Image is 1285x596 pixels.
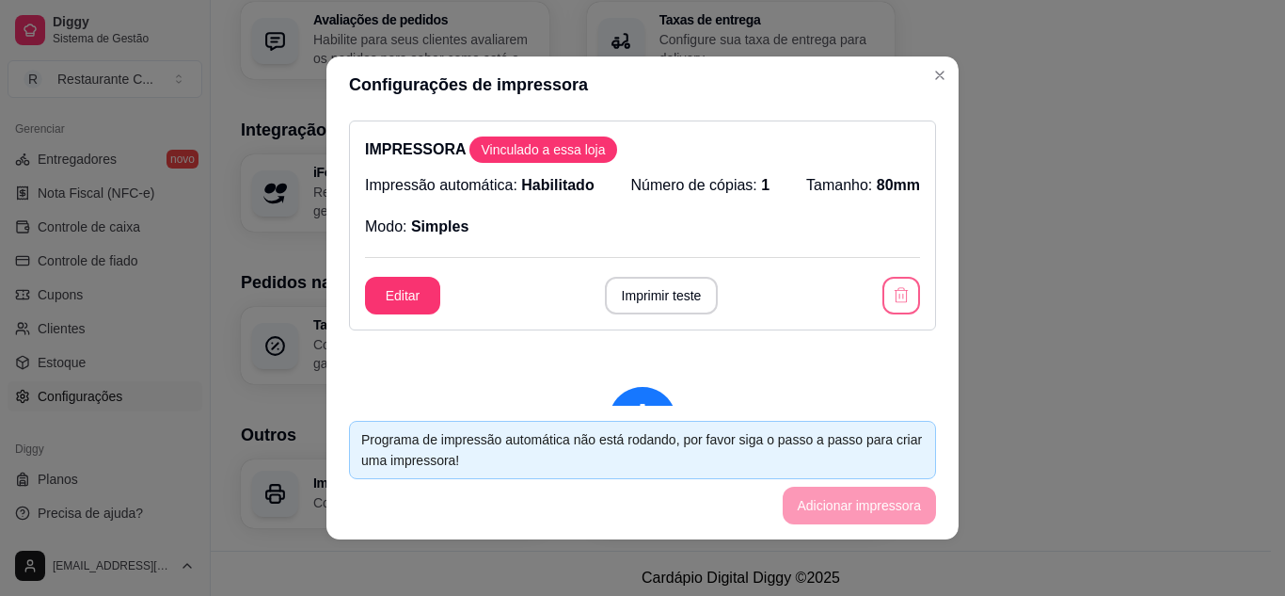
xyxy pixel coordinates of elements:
button: Close [925,60,955,90]
p: Modo: [365,216,468,238]
span: 80mm [877,177,920,193]
p: Tamanho: [806,174,920,197]
span: Vinculado a essa loja [473,140,612,159]
header: Configurações de impressora [326,56,959,113]
span: Habilitado [521,177,594,193]
p: Número de cópias: [631,174,770,197]
div: Programa de impressão automática não está rodando, por favor siga o passo a passo para criar uma ... [361,429,924,471]
p: Impressão automática: [365,174,595,197]
span: exclamation-circle [609,387,676,455]
span: Simples [411,218,468,234]
button: Imprimir teste [605,277,719,314]
span: 1 [761,177,769,193]
p: IMPRESSORA [365,137,920,163]
button: Editar [365,277,440,314]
